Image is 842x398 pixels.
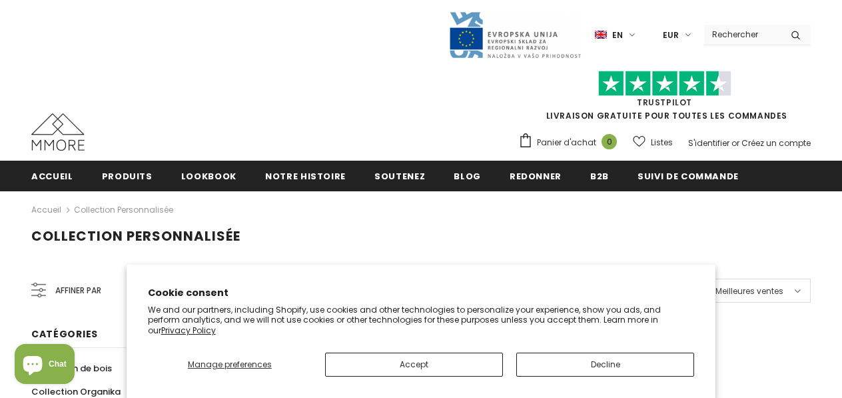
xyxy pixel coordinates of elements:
a: Notre histoire [265,161,346,191]
span: soutenez [374,170,425,183]
img: i-lang-1.png [595,29,607,41]
a: Lookbook [181,161,236,191]
input: Search Site [704,25,781,44]
span: EUR [663,29,679,42]
span: en [612,29,623,42]
span: Meilleures ventes [715,285,783,298]
button: Manage preferences [148,353,312,377]
span: Affiner par [55,283,101,298]
span: B2B [590,170,609,183]
span: Redonner [510,170,562,183]
p: We and our partners, including Shopify, use cookies and other technologies to personalize your ex... [148,305,695,336]
span: Blog [454,170,481,183]
button: Decline [516,353,694,377]
a: Privacy Policy [161,325,216,336]
span: Lookbook [181,170,236,183]
span: Accueil [31,170,73,183]
a: Créez un compte [741,137,811,149]
a: B2B [590,161,609,191]
a: Accueil [31,202,61,218]
span: LIVRAISON GRATUITE POUR TOUTES LES COMMANDES [518,77,811,121]
inbox-online-store-chat: Shopify online store chat [11,344,79,387]
a: Panier d'achat 0 [518,133,624,153]
h2: Cookie consent [148,286,695,300]
a: Listes [633,131,673,154]
span: Collection Organika [31,385,121,398]
button: Accept [325,353,503,377]
a: S'identifier [688,137,729,149]
a: Suivi de commande [637,161,739,191]
img: Faites confiance aux étoiles pilotes [598,71,731,97]
span: Listes [651,136,673,149]
a: Blog [454,161,481,191]
span: Panier d'achat [537,136,596,149]
a: TrustPilot [637,97,692,108]
a: Javni Razpis [448,29,582,40]
img: Cas MMORE [31,113,85,151]
a: Redonner [510,161,562,191]
span: Notre histoire [265,170,346,183]
span: or [731,137,739,149]
span: Catégories [31,327,98,341]
span: 0 [602,134,617,149]
a: Collection personnalisée [74,204,173,215]
a: soutenez [374,161,425,191]
span: Manage preferences [188,359,272,370]
a: Accueil [31,161,73,191]
span: Suivi de commande [637,170,739,183]
img: Javni Razpis [448,11,582,59]
span: Collection personnalisée [31,227,240,245]
a: Produits [102,161,153,191]
span: Produits [102,170,153,183]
